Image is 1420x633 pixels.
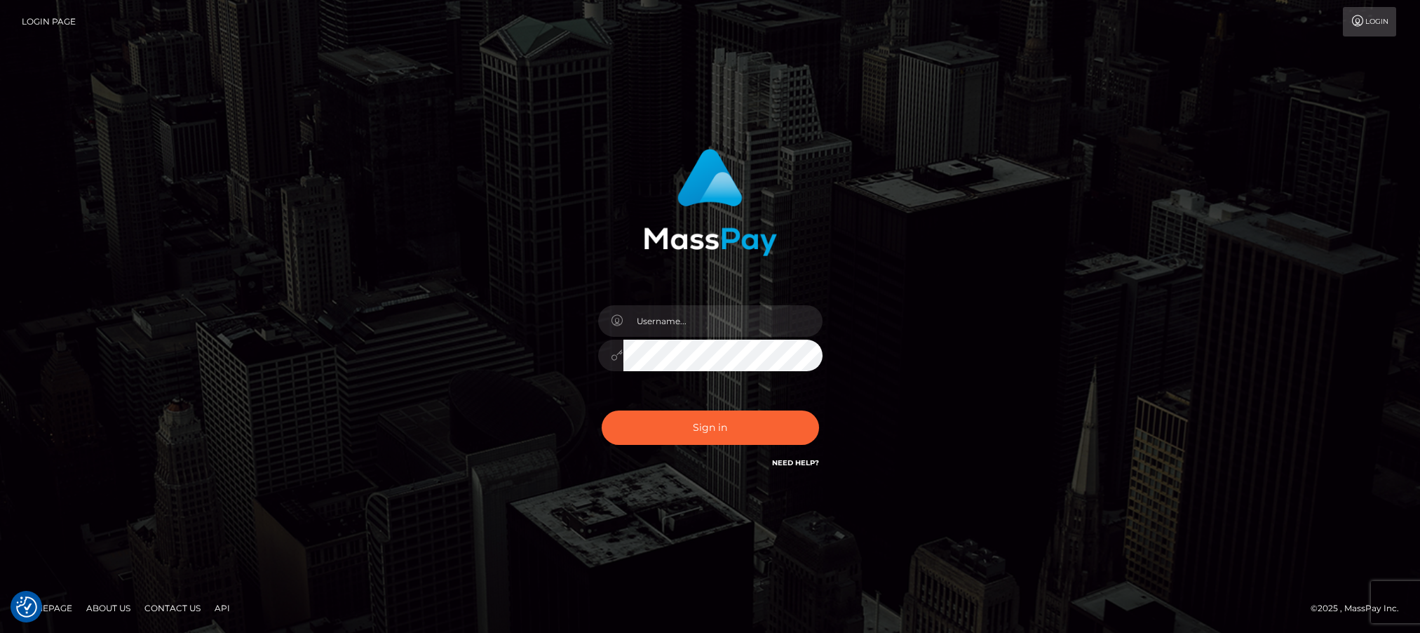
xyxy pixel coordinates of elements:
img: MassPay Login [644,149,777,256]
button: Sign in [602,411,819,445]
input: Username... [623,305,823,337]
a: Need Help? [772,458,819,467]
div: © 2025 , MassPay Inc. [1311,601,1409,616]
a: Contact Us [139,597,206,619]
a: Login Page [22,7,76,36]
button: Consent Preferences [16,597,37,618]
a: About Us [81,597,136,619]
a: Login [1343,7,1396,36]
img: Revisit consent button [16,597,37,618]
a: API [209,597,236,619]
a: Homepage [15,597,78,619]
